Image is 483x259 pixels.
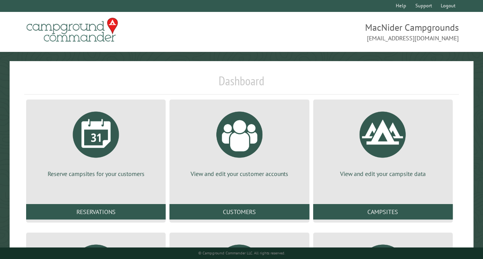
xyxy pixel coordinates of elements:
[179,106,300,178] a: View and edit your customer accounts
[242,21,459,43] span: MacNider Campgrounds [EMAIL_ADDRESS][DOMAIN_NAME]
[322,106,443,178] a: View and edit your campsite data
[35,106,156,178] a: Reserve campsites for your customers
[35,169,156,178] p: Reserve campsites for your customers
[26,204,166,219] a: Reservations
[24,15,120,45] img: Campground Commander
[169,204,309,219] a: Customers
[322,169,443,178] p: View and edit your campsite data
[313,204,453,219] a: Campsites
[24,73,459,95] h1: Dashboard
[179,169,300,178] p: View and edit your customer accounts
[198,251,285,256] small: © Campground Commander LLC. All rights reserved.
